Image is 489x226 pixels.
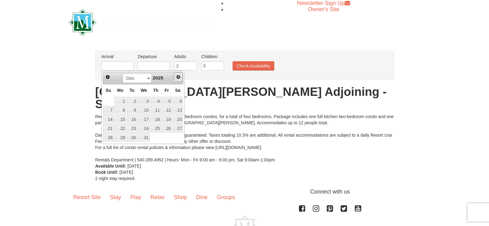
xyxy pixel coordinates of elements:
[95,176,136,181] span: 2 night stay required.
[165,88,169,93] span: Friday
[103,115,114,124] td: available
[146,188,169,207] a: Relax
[172,115,183,124] a: 20
[69,9,210,36] img: Massanutten Resort Logo
[102,53,134,60] label: Arrival
[141,88,147,93] span: Wednesday
[95,86,394,110] h1: [GEOGRAPHIC_DATA][PERSON_NAME] Adjoining - Sleeps 12
[138,133,150,142] a: 31
[161,106,172,115] td: available
[127,124,137,133] a: 23
[201,53,224,60] label: Children
[106,88,111,93] span: Sunday
[138,106,150,115] a: 10
[114,124,126,133] a: 22
[151,106,161,115] a: 11
[114,106,126,115] td: available
[138,124,150,133] td: available
[103,106,114,115] a: 7
[114,106,126,115] a: 8
[95,113,394,163] div: Receive 10% off for booking two adjoining two-bedroom condos, for a total of four bedrooms. Packa...
[162,106,172,115] a: 12
[233,61,274,70] button: Check Availability
[162,97,172,105] a: 5
[126,133,138,142] td: available
[162,124,172,133] a: 26
[174,72,183,82] a: Next
[138,133,150,142] td: available
[138,124,150,133] a: 24
[172,124,183,133] td: available
[138,115,150,124] a: 17
[103,124,114,133] a: 21
[172,106,183,115] a: 13
[69,188,421,196] p: Connect with us
[176,75,181,79] span: Next
[151,115,161,124] a: 18
[69,14,210,29] a: Massanutten Resort
[117,88,123,93] span: Monday
[172,106,183,115] td: available
[104,73,112,81] a: Prev
[172,124,183,133] a: 27
[161,124,172,133] td: available
[169,188,192,207] a: Shop
[103,115,114,124] a: 14
[150,96,161,106] td: available
[130,88,135,93] span: Tuesday
[161,115,172,124] td: available
[103,133,114,142] a: 28
[127,115,137,124] a: 16
[150,115,161,124] td: available
[212,188,240,207] a: Groups
[174,53,197,60] label: Adults
[150,124,161,133] td: available
[103,106,114,115] td: available
[138,115,150,124] td: available
[151,124,161,133] a: 25
[114,115,126,124] td: available
[126,106,138,115] td: available
[95,170,118,175] strong: Book Until:
[114,133,126,142] td: available
[126,96,138,106] td: available
[138,53,170,60] label: Departure
[106,188,126,207] a: Stay
[126,124,138,133] td: available
[192,188,212,207] a: Dine
[114,97,126,105] a: 1
[153,88,158,93] span: Thursday
[114,133,126,142] a: 29
[126,188,146,207] a: Play
[95,164,126,168] strong: Available Until:
[114,124,126,133] td: available
[119,170,133,175] span: [DATE]
[162,115,172,124] a: 19
[172,96,183,106] td: available
[114,115,126,124] a: 15
[172,97,183,105] a: 6
[175,88,180,93] span: Saturday
[126,115,138,124] td: available
[138,106,150,115] td: available
[114,96,126,106] td: available
[127,164,141,168] span: [DATE]
[172,115,183,124] td: available
[127,133,137,142] a: 30
[103,133,114,142] td: available
[151,97,161,105] a: 4
[105,75,110,79] span: Prev
[127,97,137,105] a: 2
[138,96,150,106] td: available
[138,97,150,105] a: 3
[308,6,339,12] a: Owner's Site
[153,75,163,80] span: 2025
[161,96,172,106] td: available
[69,188,106,207] a: Resort Site
[150,106,161,115] td: available
[127,106,137,115] a: 9
[103,124,114,133] td: available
